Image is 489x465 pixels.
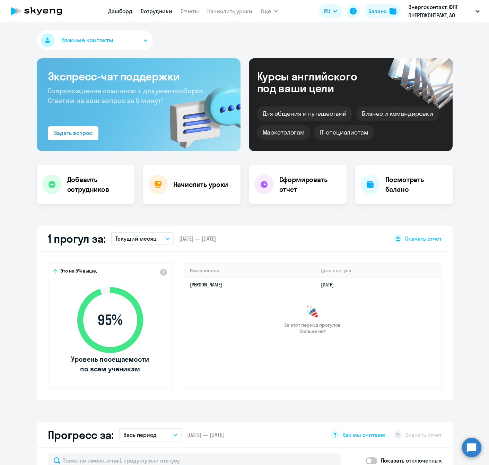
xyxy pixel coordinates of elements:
[364,4,401,18] button: Балансbalance
[405,235,442,242] span: Скачать отчет
[324,7,330,15] span: RU
[321,282,339,288] a: [DATE]
[314,125,374,140] div: IT-специалистам
[207,8,252,15] a: Начислить уроки
[60,268,97,276] span: Это на 5% выше,
[257,106,352,121] div: Для общения и путешествий
[48,126,98,140] button: Задать вопрос
[190,282,222,288] a: [PERSON_NAME]
[187,431,224,439] span: [DATE] — [DATE]
[306,305,320,319] img: congrats
[381,456,442,465] p: Показать отключенных
[48,69,229,83] h3: Экспресс-чат поддержки
[385,175,447,194] h4: Посмотреть баланс
[179,235,216,242] span: [DATE] — [DATE]
[141,8,172,15] a: Сотрудники
[279,175,341,194] h4: Сформировать отчет
[54,129,92,137] div: Задать вопрос
[48,428,114,442] h2: Прогресс за:
[119,428,182,441] button: Весь период
[356,106,439,121] div: Бизнес и командировки
[261,4,278,18] button: Ещё
[160,73,241,151] img: bg-img
[70,354,150,374] span: Уровень посещаемости по всем ученикам
[315,264,440,278] th: Дата прогула
[257,125,310,140] div: Маркетологам
[173,180,228,189] h4: Начислить уроки
[48,86,204,105] span: Сопровождение компании + документооборот. Ответим на ваш вопрос за 5 минут!
[319,4,342,18] button: RU
[37,31,153,50] button: Важные контакты
[184,264,316,278] th: Имя ученика
[61,36,113,45] span: Важные контакты
[405,3,483,19] button: Энергоконтакт, ФПГ ЭНЕРГОКОНТРАКТ, АО
[70,312,150,328] span: 95 %
[257,70,376,94] div: Курсы английского под ваши цели
[111,232,174,245] button: Текущий месяц
[283,322,342,334] span: За этот период прогулов больше нет
[261,7,271,15] span: Ещё
[67,175,129,194] h4: Добавить сотрудников
[408,3,473,19] p: Энергоконтакт, ФПГ ЭНЕРГОКОНТРАКТ, АО
[368,7,387,15] div: Баланс
[115,234,157,243] p: Текущий месяц
[48,232,106,246] h2: 1 прогул за:
[390,8,396,15] img: balance
[181,8,199,15] a: Отчеты
[342,431,385,439] span: Как мы считаем
[108,8,132,15] a: Дашборд
[123,431,157,439] p: Весь период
